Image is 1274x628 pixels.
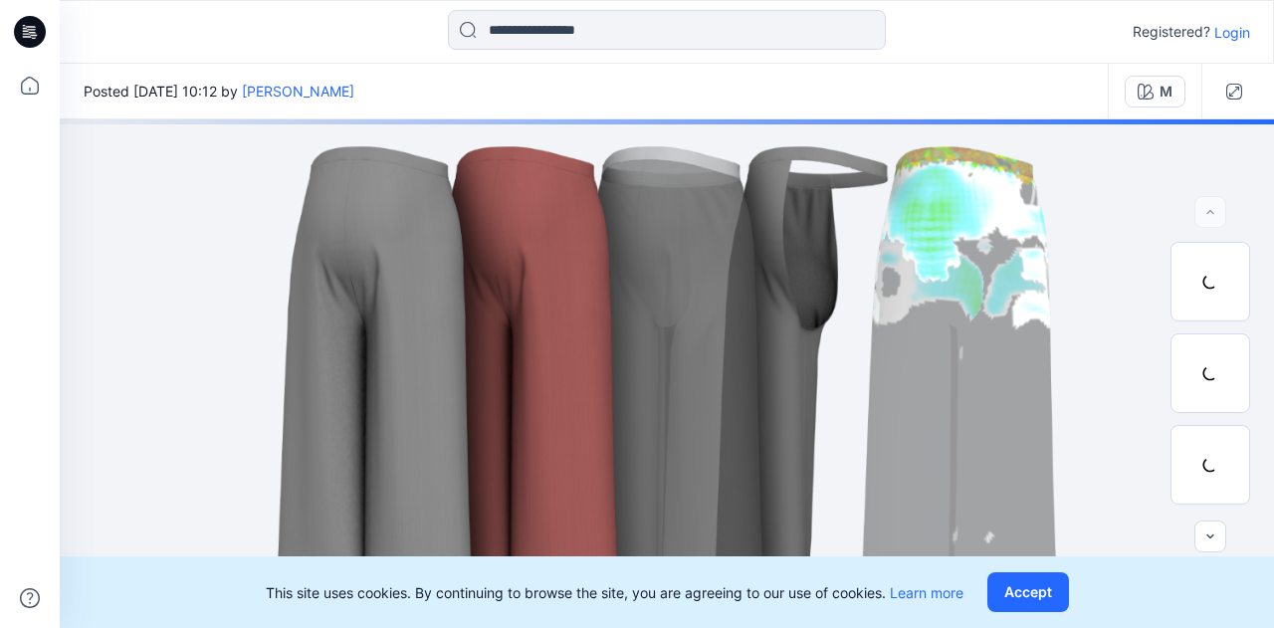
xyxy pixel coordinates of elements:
p: Login [1214,22,1250,43]
p: Registered? [1133,20,1210,44]
img: eyJhbGciOiJIUzI1NiIsImtpZCI6IjAiLCJzbHQiOiJzZXMiLCJ0eXAiOiJKV1QifQ.eyJkYXRhIjp7InR5cGUiOiJzdG9yYW... [243,119,1091,628]
a: [PERSON_NAME] [242,83,354,100]
button: Accept [987,572,1069,612]
span: Posted [DATE] 10:12 by [84,81,354,102]
a: Learn more [890,584,963,601]
button: M [1125,76,1185,107]
p: This site uses cookies. By continuing to browse the site, you are agreeing to our use of cookies. [266,582,963,603]
div: M [1160,81,1172,103]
